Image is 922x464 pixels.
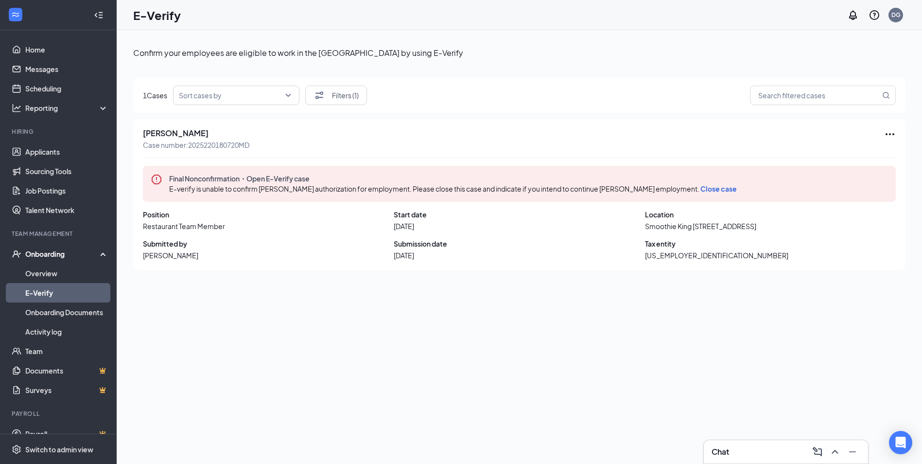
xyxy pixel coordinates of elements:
[645,250,896,260] span: [US_EMPLOYER_IDENTIFICATION_NUMBER]
[712,446,729,457] h3: Chat
[25,445,93,454] div: Switch to admin view
[25,103,109,113] div: Reporting
[143,239,394,249] span: Submitted by
[845,444,860,460] button: Minimize
[25,200,108,220] a: Talent Network
[25,380,108,400] a: SurveysCrown
[827,444,843,460] button: ChevronUp
[12,445,21,454] svg: Settings
[12,103,21,113] svg: Analysis
[25,303,108,322] a: Onboarding Documents
[394,250,644,260] span: [DATE]
[305,86,367,105] button: Filter Filters (1)
[884,128,896,140] svg: Ellipses
[645,221,896,231] span: Smoothie King [STREET_ADDRESS]
[645,210,896,219] span: Location
[810,444,825,460] button: ComposeMessage
[25,161,108,181] a: Sourcing Tools
[25,264,108,283] a: Overview
[169,184,737,193] span: E-verify is unable to confirm [PERSON_NAME] authorization for employment. Please close this case ...
[25,341,108,361] a: Team
[25,59,108,79] a: Messages
[394,210,644,219] span: Start date
[645,239,896,249] span: Tax entity
[25,283,108,303] a: E-Verify
[143,128,249,138] span: [PERSON_NAME]
[847,9,859,21] svg: Notifications
[313,89,325,101] svg: Filter
[143,210,394,219] span: Position
[25,249,100,259] div: Onboarding
[133,48,463,58] span: Confirm your employees are eligible to work in the [GEOGRAPHIC_DATA] by using E-Verify
[25,424,108,444] a: PayrollCrown
[889,431,912,454] div: Open Intercom Messenger
[25,361,108,380] a: DocumentsCrown
[891,11,901,19] div: DG
[25,181,108,200] a: Job Postings
[151,174,162,185] svg: Error
[882,91,890,99] svg: MagnifyingGlass
[829,446,841,458] svg: ChevronUp
[700,184,737,193] span: Close case
[812,446,823,458] svg: ComposeMessage
[394,221,644,231] span: [DATE]
[133,7,181,23] h1: E-Verify
[12,230,106,238] div: Team Management
[12,127,106,136] div: Hiring
[143,221,394,231] span: Restaurant Team Member
[12,249,21,259] svg: UserCheck
[25,322,108,341] a: Activity log
[143,250,394,260] span: [PERSON_NAME]
[143,90,167,100] span: 1 Cases
[94,10,104,20] svg: Collapse
[25,142,108,161] a: Applicants
[756,89,880,102] input: Search filtered cases
[12,410,106,418] div: Payroll
[169,174,741,183] span: Final Nonconfirmation・Open E-Verify case
[869,9,880,21] svg: QuestionInfo
[25,40,108,59] a: Home
[143,140,249,150] span: Case number: 2025220180720MD
[11,10,20,19] svg: WorkstreamLogo
[394,239,644,249] span: Submission date
[25,79,108,98] a: Scheduling
[847,446,858,458] svg: Minimize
